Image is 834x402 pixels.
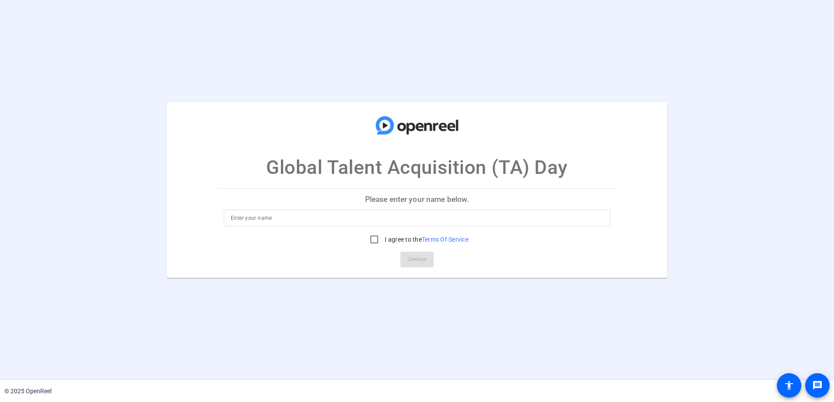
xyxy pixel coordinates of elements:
input: Enter your name [231,213,603,223]
p: Please enter your name below. [217,189,617,210]
mat-icon: accessibility [784,380,794,391]
label: I agree to the [383,235,468,244]
p: Global Talent Acquisition (TA) Day [266,153,568,182]
div: © 2025 OpenReel [4,387,51,396]
mat-icon: message [812,380,823,391]
img: company-logo [373,111,461,140]
a: Terms Of Service [422,236,468,243]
